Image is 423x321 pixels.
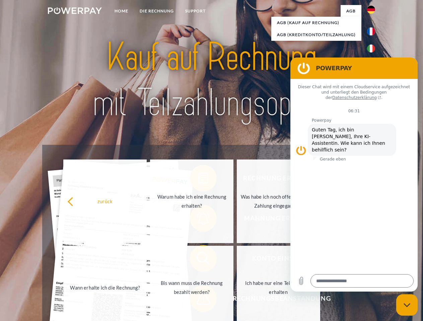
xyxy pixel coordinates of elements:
img: it [367,44,375,52]
div: Was habe ich noch offen, ist meine Zahlung eingegangen? [241,192,316,210]
div: Ich habe nur eine Teillieferung erhalten [241,279,316,297]
img: logo-powerpay-white.svg [48,7,102,14]
img: fr [367,27,375,35]
div: zurück [67,197,143,206]
img: title-powerpay_de.svg [64,32,359,128]
a: DIE RECHNUNG [134,5,180,17]
a: Home [109,5,134,17]
a: Was habe ich noch offen, ist meine Zahlung eingegangen? [237,159,320,243]
img: de [367,6,375,14]
div: Warum habe ich eine Rechnung erhalten? [154,192,229,210]
a: SUPPORT [180,5,211,17]
div: Wann erhalte ich die Rechnung? [67,283,143,292]
div: Bis wann muss die Rechnung bezahlt werden? [154,279,229,297]
a: AGB (Kauf auf Rechnung) [271,17,361,29]
a: AGB (Kreditkonto/Teilzahlung) [271,29,361,41]
iframe: Schaltfläche zum Öffnen des Messaging-Fensters; Konversation läuft [396,294,418,316]
a: agb [341,5,361,17]
iframe: Messaging-Fenster [290,58,418,292]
